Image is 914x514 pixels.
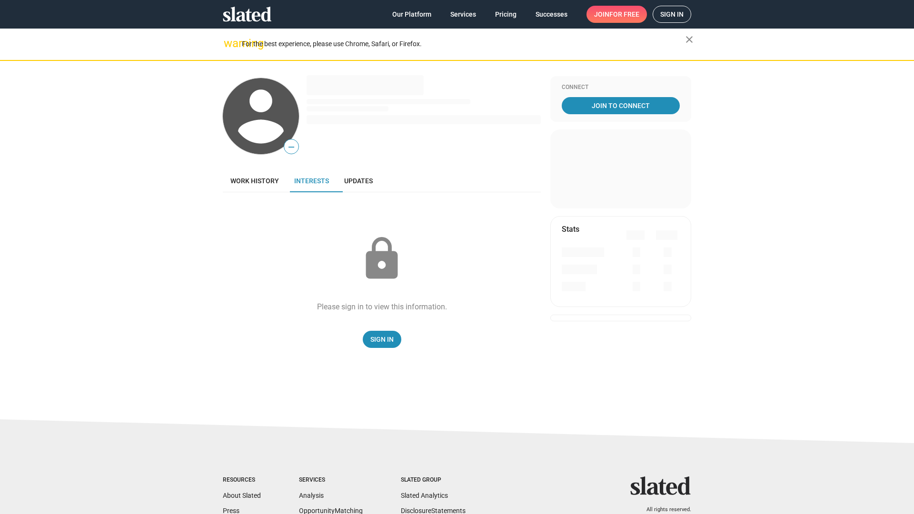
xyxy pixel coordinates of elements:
[562,84,680,91] div: Connect
[223,492,261,499] a: About Slated
[450,6,476,23] span: Services
[358,235,406,283] mat-icon: lock
[586,6,647,23] a: Joinfor free
[294,177,329,185] span: Interests
[536,6,567,23] span: Successes
[284,141,298,153] span: —
[287,169,337,192] a: Interests
[660,6,684,22] span: Sign in
[562,224,579,234] mat-card-title: Stats
[443,6,484,23] a: Services
[337,169,380,192] a: Updates
[363,331,401,348] a: Sign In
[609,6,639,23] span: for free
[684,34,695,45] mat-icon: close
[385,6,439,23] a: Our Platform
[230,177,279,185] span: Work history
[392,6,431,23] span: Our Platform
[495,6,517,23] span: Pricing
[564,97,678,114] span: Join To Connect
[223,169,287,192] a: Work history
[224,38,235,49] mat-icon: warning
[299,476,363,484] div: Services
[299,492,324,499] a: Analysis
[370,331,394,348] span: Sign In
[317,302,447,312] div: Please sign in to view this information.
[344,177,373,185] span: Updates
[242,38,685,50] div: For the best experience, please use Chrome, Safari, or Firefox.
[594,6,639,23] span: Join
[487,6,524,23] a: Pricing
[562,97,680,114] a: Join To Connect
[401,476,466,484] div: Slated Group
[223,476,261,484] div: Resources
[653,6,691,23] a: Sign in
[401,492,448,499] a: Slated Analytics
[528,6,575,23] a: Successes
